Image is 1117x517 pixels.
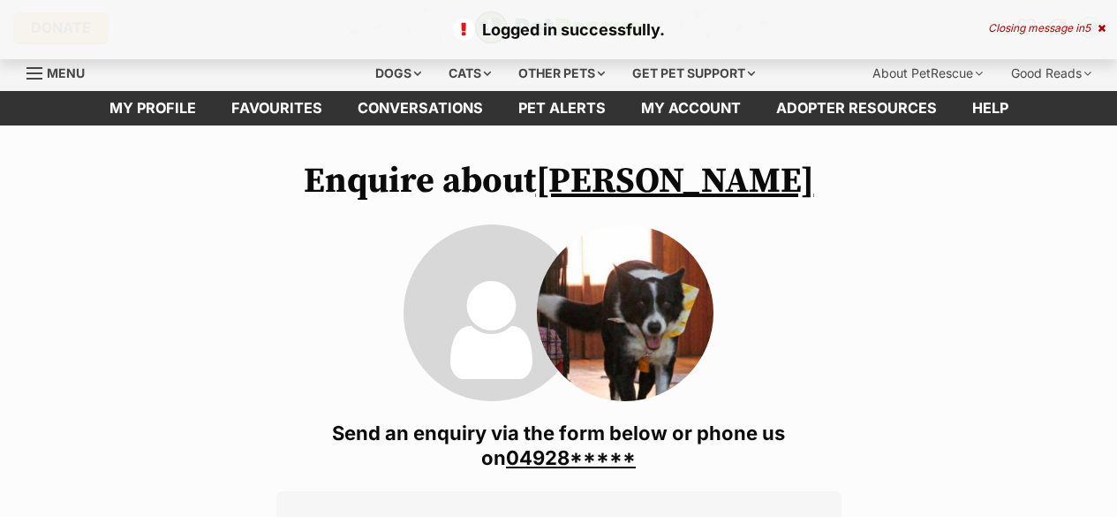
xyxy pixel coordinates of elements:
a: [PERSON_NAME] [536,159,814,203]
a: Favourites [214,91,340,125]
div: Cats [436,56,503,91]
a: Help [955,91,1026,125]
div: Good Reads [999,56,1104,91]
a: Adopter resources [759,91,955,125]
div: Dogs [363,56,434,91]
div: Other pets [506,56,617,91]
a: My profile [92,91,214,125]
h3: Send an enquiry via the form below or phone us on [276,421,842,470]
h1: Enquire about [276,161,842,201]
a: Menu [26,56,97,87]
a: Pet alerts [501,91,623,125]
span: Menu [47,65,85,80]
div: About PetRescue [860,56,995,91]
a: conversations [340,91,501,125]
a: My account [623,91,759,125]
div: Get pet support [620,56,767,91]
img: Millie [537,224,713,401]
